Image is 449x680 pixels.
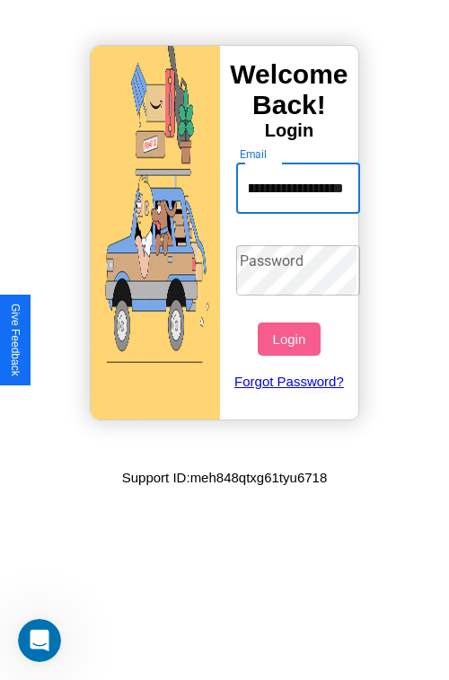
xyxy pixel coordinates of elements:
[122,465,328,490] p: Support ID: meh848qtxg61tyu6718
[240,146,268,162] label: Email
[9,304,22,376] div: Give Feedback
[227,356,352,407] a: Forgot Password?
[220,59,358,120] h3: Welcome Back!
[258,322,320,356] button: Login
[220,120,358,141] h4: Login
[18,619,61,662] iframe: Intercom live chat
[91,46,220,419] img: gif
